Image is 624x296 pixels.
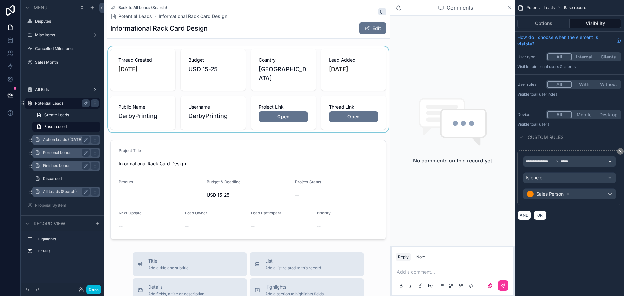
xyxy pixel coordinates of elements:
[534,92,557,97] span: All user roles
[572,81,596,88] button: With
[44,112,69,118] span: Create Leads
[570,19,622,28] button: Visibility
[517,64,621,69] p: Visible to
[564,5,586,10] span: Base record
[118,5,167,10] span: Back to All Leads (Search)
[35,101,87,106] label: Potential Leads
[572,111,596,118] button: Mobile
[159,13,227,19] a: Informational Rack Card Design
[517,54,543,59] label: User type
[547,111,572,118] button: All
[526,5,555,10] span: Potential Leads
[517,211,531,220] button: AND
[35,60,96,65] label: Sales Month
[35,87,87,92] label: All Bids
[517,19,570,28] button: Options
[414,253,428,261] button: Note
[547,81,572,88] button: All
[38,237,95,242] label: Highlights
[517,34,621,47] a: How do I choose when the element is visible?
[265,258,321,264] span: List
[517,112,543,117] label: Device
[536,191,564,197] span: Sales Person
[43,137,87,142] label: Action Leads ([DATE])
[110,13,152,19] a: Potential Leads
[534,122,549,127] span: all users
[265,265,321,271] span: Add a list related to this record
[21,231,104,263] div: scrollable content
[86,285,101,294] button: Done
[416,254,425,260] div: Note
[534,64,576,69] span: Internal users & clients
[596,53,620,60] button: Clients
[43,176,96,181] label: Discarded
[517,92,621,97] p: Visible to
[148,265,188,271] span: Add a title and subtitle
[43,150,87,155] label: Personal Leads
[517,82,543,87] label: User roles
[250,252,364,276] button: ListAdd a list related to this record
[32,122,100,132] a: Base record
[413,157,492,164] h2: No comments on this record yet
[32,110,100,120] a: Create Leads
[523,172,616,183] button: Is one of
[517,34,614,47] span: How do I choose when the element is visible?
[572,53,596,60] button: Internal
[359,22,386,34] button: Edit
[35,46,96,51] label: Cancelled Milestones
[523,188,616,199] button: Sales Person
[35,19,96,24] label: Disputes
[528,134,564,141] span: Custom rules
[38,249,95,254] label: Details
[526,174,544,181] span: Is one of
[133,252,247,276] button: TitleAdd a title and subtitle
[34,5,47,11] span: Menu
[110,24,208,33] h1: Informational Rack Card Design
[35,32,87,38] label: Misc Items
[35,203,96,208] label: Proposal System
[536,213,544,218] span: OR
[534,211,547,220] button: OR
[447,4,473,12] span: Comments
[265,284,324,290] span: Highlights
[118,13,152,19] span: Potential Leads
[596,111,620,118] button: Desktop
[43,189,87,194] label: All Leads (Search)
[396,253,411,261] button: Reply
[43,163,87,168] label: Finished Leads
[517,122,621,127] p: Visible to
[148,258,188,264] span: Title
[110,5,167,10] a: Back to All Leads (Search)
[44,124,67,129] span: Base record
[547,53,572,60] button: All
[148,284,204,290] span: Details
[34,220,65,227] span: Record view
[596,81,620,88] button: Without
